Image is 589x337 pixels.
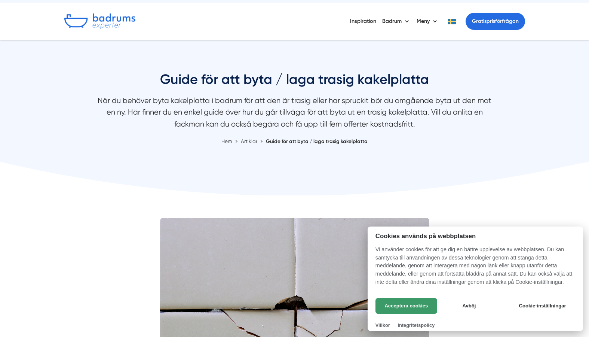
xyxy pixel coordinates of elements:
button: Cookie-inställningar [510,298,575,314]
h2: Cookies används på webbplatsen [368,233,583,240]
a: Integritetspolicy [398,322,435,328]
p: Vi använder cookies för att ge dig en bättre upplevelse av webbplatsen. Du kan samtycka till anvä... [368,246,583,291]
a: Villkor [375,322,390,328]
button: Avböj [439,298,499,314]
button: Acceptera cookies [375,298,437,314]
